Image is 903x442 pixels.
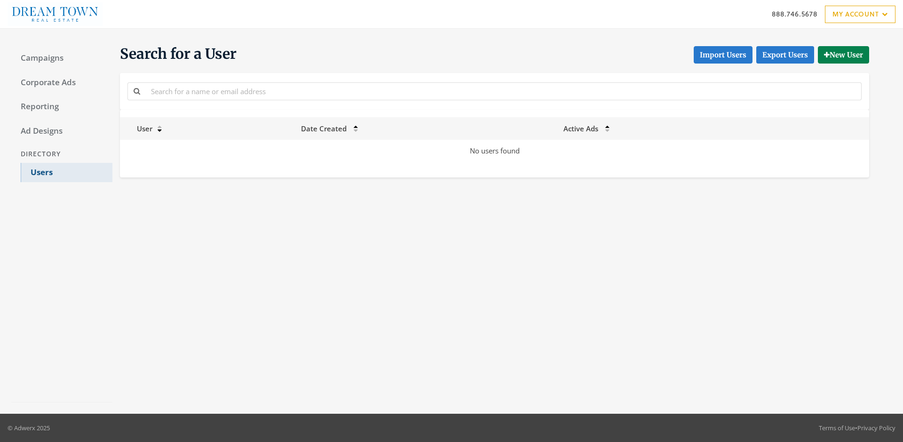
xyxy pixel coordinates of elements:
a: Privacy Policy [857,424,895,432]
span: User [126,124,152,133]
a: Export Users [756,46,814,64]
span: Date Created [301,124,347,133]
a: Reporting [11,97,112,117]
div: • [819,423,895,433]
a: 888.746.5678 [772,9,817,19]
i: Search for a name or email address [134,88,140,95]
button: Import Users [694,46,752,64]
a: My Account [825,6,895,23]
a: Campaigns [11,48,112,68]
div: Directory [11,145,112,163]
td: No users found [120,140,869,162]
a: Terms of Use [819,424,855,432]
span: Active Ads [563,124,598,133]
span: Search for a User [120,45,237,64]
a: Corporate Ads [11,73,112,93]
img: Adwerx [8,2,103,26]
a: Users [21,163,112,183]
button: New User [818,46,869,64]
a: Ad Designs [11,121,112,141]
input: Search for a name or email address [145,82,862,100]
p: © Adwerx 2025 [8,423,50,433]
